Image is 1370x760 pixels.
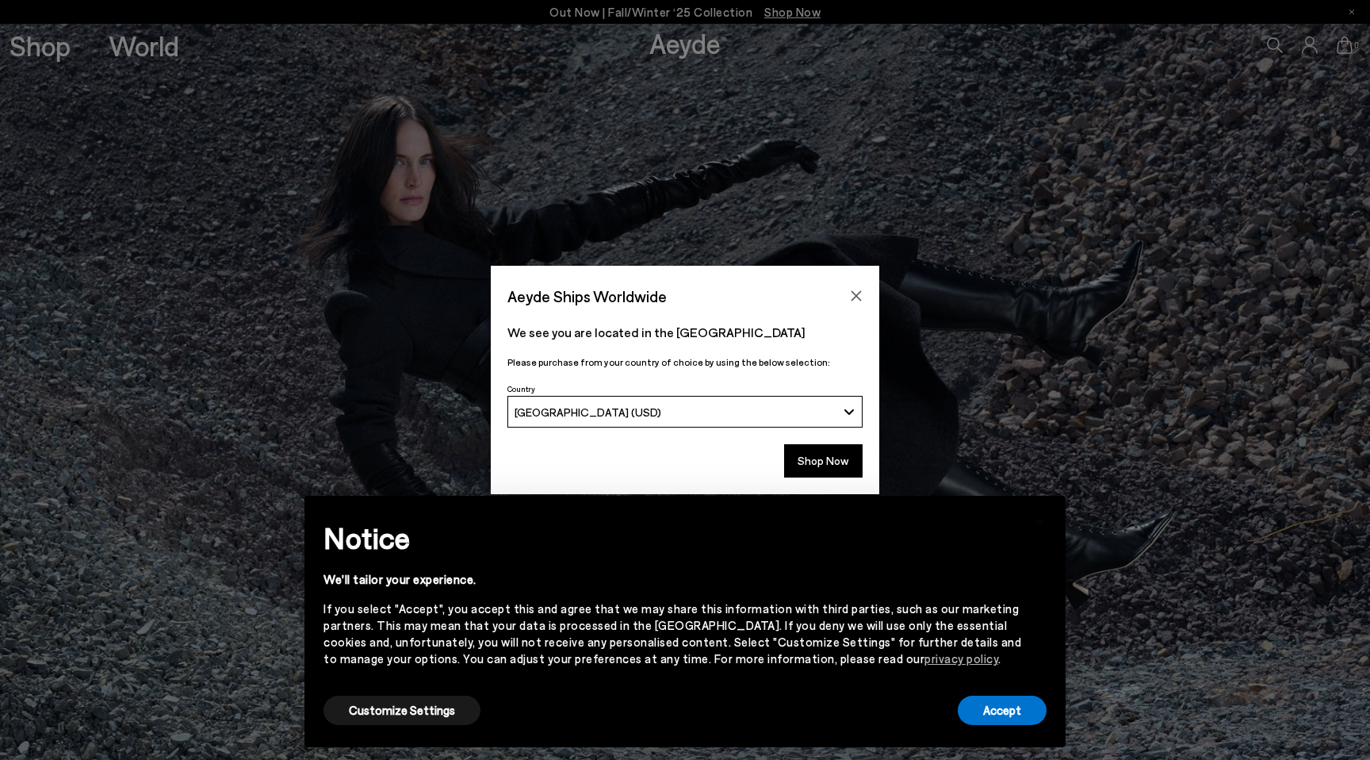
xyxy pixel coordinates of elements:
[515,405,661,419] span: [GEOGRAPHIC_DATA] (USD)
[784,444,863,478] button: Shop Now
[323,601,1021,667] div: If you select "Accept", you accept this and agree that we may share this information with third p...
[1021,501,1059,539] button: Close this notice
[323,571,1021,588] div: We'll tailor your experience.
[507,384,535,393] span: Country
[958,696,1047,725] button: Accept
[323,517,1021,558] h2: Notice
[507,355,863,370] p: Please purchase from your country of choice by using the below selection:
[507,323,863,342] p: We see you are located in the [GEOGRAPHIC_DATA]
[507,282,667,310] span: Aeyde Ships Worldwide
[1035,508,1046,531] span: ×
[323,696,480,725] button: Customize Settings
[924,651,998,666] a: privacy policy
[844,284,868,308] button: Close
